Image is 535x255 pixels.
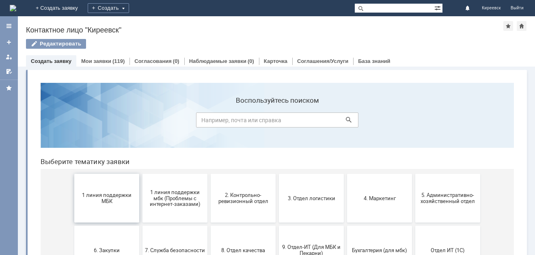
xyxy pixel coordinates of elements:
[297,58,348,64] a: Соглашения/Услуги
[482,6,501,11] span: Киреевск
[358,58,390,64] a: База знаний
[10,5,16,11] a: Перейти на домашнюю страницу
[177,201,242,250] button: Финансовый отдел
[40,149,105,198] button: 6. Закупки
[43,171,103,177] span: 6. Закупки
[81,58,111,64] a: Мои заявки
[177,149,242,198] button: 8. Отдел качества
[381,149,446,198] button: Отдел ИТ (1С)
[179,223,239,229] span: Финансовый отдел
[315,171,375,177] span: Бухгалтерия (для мбк)
[434,4,442,11] span: Расширенный поиск
[245,201,310,250] button: Франчайзинг
[177,97,242,146] button: 2. Контрольно-ревизионный отдел
[162,20,324,28] label: Воспользуйтесь поиском
[134,58,172,64] a: Согласования
[40,201,105,250] button: Отдел-ИТ (Битрикс24 и CRM)
[111,112,171,131] span: 1 линия поддержки мбк (Проблемы с интернет-заказами)
[381,97,446,146] button: 5. Административно-хозяйственный отдел
[315,119,375,125] span: 4. Маркетинг
[111,223,171,229] span: Отдел-ИТ (Офис)
[384,171,444,177] span: Отдел ИТ (1С)
[384,216,444,235] span: [PERSON_NAME]. Услуги ИТ для МБК (оформляет L1)
[162,36,324,51] input: Например, почта или справка
[40,97,105,146] button: 1 линия поддержки МБК
[517,21,526,31] div: Сделать домашней страницей
[179,171,239,177] span: 8. Отдел качества
[2,65,15,78] a: Мои согласования
[245,97,310,146] button: 3. Отдел логистики
[247,168,307,180] span: 9. Отдел-ИТ (Для МБК и Пекарни)
[247,223,307,229] span: Франчайзинг
[43,116,103,128] span: 1 линия поддержки МБК
[26,26,503,34] div: Контактное лицо "Киреевск"
[189,58,246,64] a: Наблюдаемые заявки
[247,119,307,125] span: 3. Отдел логистики
[108,149,173,198] button: 7. Служба безопасности
[313,97,378,146] button: 4. Маркетинг
[173,58,179,64] div: (0)
[2,50,15,63] a: Мои заявки
[111,171,171,177] span: 7. Служба безопасности
[10,5,16,11] img: logo
[6,81,480,89] header: Выберите тематику заявки
[43,220,103,232] span: Отдел-ИТ (Битрикс24 и CRM)
[108,97,173,146] button: 1 линия поддержки мбк (Проблемы с интернет-заказами)
[503,21,513,31] div: Добавить в избранное
[31,58,71,64] a: Создать заявку
[88,3,129,13] div: Создать
[179,116,239,128] span: 2. Контрольно-ревизионный отдел
[248,58,254,64] div: (0)
[313,149,378,198] button: Бухгалтерия (для мбк)
[384,116,444,128] span: 5. Административно-хозяйственный отдел
[381,201,446,250] button: [PERSON_NAME]. Услуги ИТ для МБК (оформляет L1)
[264,58,287,64] a: Карточка
[108,201,173,250] button: Отдел-ИТ (Офис)
[112,58,125,64] div: (119)
[313,201,378,250] button: Это соглашение не активно!
[245,149,310,198] button: 9. Отдел-ИТ (Для МБК и Пекарни)
[315,220,375,232] span: Это соглашение не активно!
[2,36,15,49] a: Создать заявку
